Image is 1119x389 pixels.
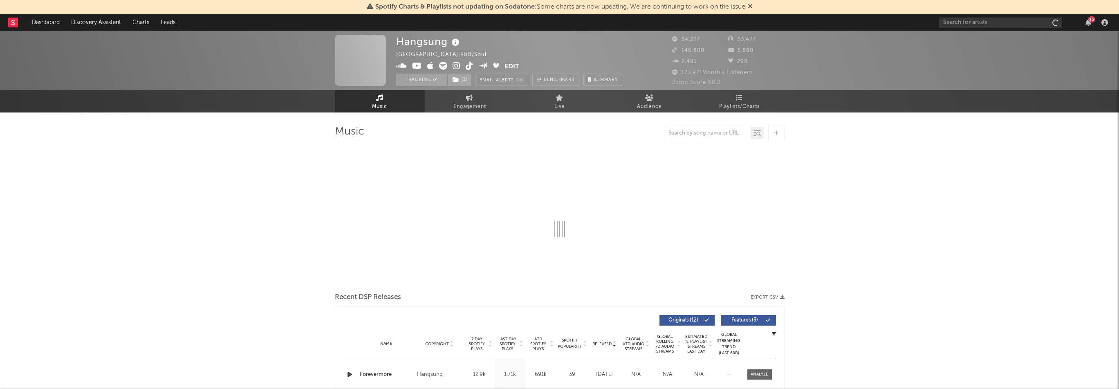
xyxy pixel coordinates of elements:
span: ATD Spotify Plays [527,337,549,351]
a: Engagement [425,90,515,112]
span: Benchmark [544,75,575,85]
span: Engagement [453,102,486,112]
span: Released [592,342,612,346]
span: Recent DSP Releases [335,292,401,302]
a: Forevermore [360,371,413,379]
div: Hangsung [417,370,462,380]
a: Benchmark [532,74,579,86]
div: 691k [527,371,554,379]
a: Music [335,90,425,112]
div: [DATE] [591,371,618,379]
div: 1.71k [497,371,523,379]
span: Music [372,102,387,112]
button: (1) [448,74,471,86]
button: Summary [583,74,622,86]
a: Dashboard [26,14,65,31]
span: Dismiss [748,4,753,10]
button: 35 [1085,19,1091,26]
span: Spotify Charts & Playlists not updating on Sodatone [375,4,535,10]
div: N/A [654,371,681,379]
a: Playlists/Charts [695,90,785,112]
button: Email AlertsOn [475,74,528,86]
button: Edit [505,62,519,72]
span: Playlists/Charts [719,102,760,112]
span: Features ( 3 ) [726,318,764,323]
span: 33,477 [728,37,756,42]
span: 2,481 [672,59,697,64]
a: Charts [127,14,155,31]
span: Copyright [425,342,449,346]
button: Features(3) [721,315,776,326]
div: Name [360,341,413,347]
a: Live [515,90,605,112]
span: ( 1 ) [447,74,471,86]
div: N/A [685,371,713,379]
span: Estimated % Playlist Streams Last Day [685,334,708,354]
span: Jump Score: 68.2 [672,80,720,85]
a: Audience [605,90,695,112]
span: : Some charts are now updating. We are continuing to work on the issue [375,4,745,10]
a: Leads [155,14,181,31]
span: Summary [594,78,618,82]
div: 39 [558,371,587,379]
div: Hangsung [396,35,462,48]
div: 35 [1088,16,1095,22]
input: Search by song name or URL [664,130,751,137]
span: 146,800 [672,48,704,53]
em: On [516,78,524,83]
div: N/A [622,371,650,379]
span: Last Day Spotify Plays [497,337,518,351]
span: Global Rolling 7D Audio Streams [654,334,676,354]
span: Live [554,102,565,112]
span: 54,277 [672,37,700,42]
button: Originals(12) [659,315,715,326]
span: 298 [728,59,748,64]
span: Global ATD Audio Streams [622,337,645,351]
button: Export CSV [751,295,785,300]
input: Search for artists [939,18,1062,28]
span: 7 Day Spotify Plays [466,337,488,351]
div: 12.9k [466,371,493,379]
button: Tracking [396,74,447,86]
span: 5,880 [728,48,753,53]
span: Originals ( 12 ) [665,318,702,323]
span: Spotify Popularity [558,337,582,350]
span: 123,921 Monthly Listeners [672,70,752,75]
a: Discovery Assistant [65,14,127,31]
span: Audience [637,102,662,112]
div: [GEOGRAPHIC_DATA] | R&B/Soul [396,50,496,60]
div: Global Streaming Trend (Last 60D) [717,332,741,356]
